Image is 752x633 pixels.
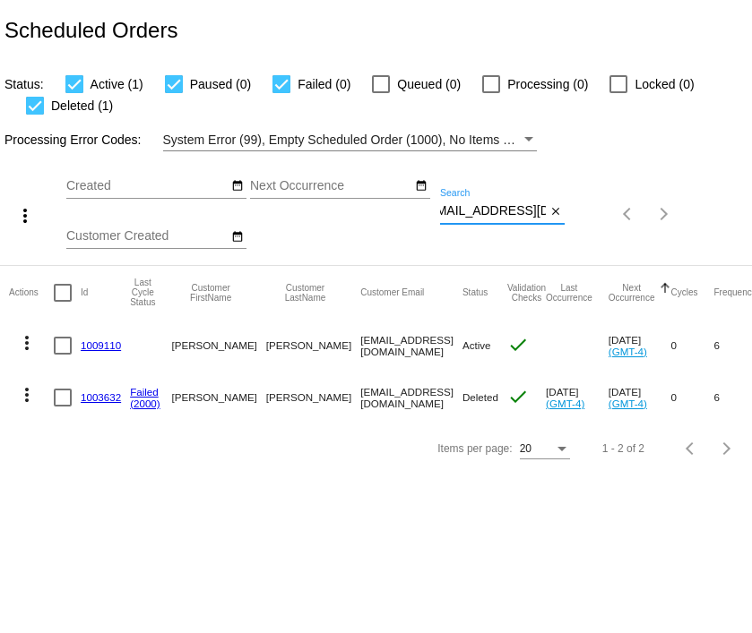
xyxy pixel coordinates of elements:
button: Previous page [610,196,646,232]
span: Active (1) [91,73,143,95]
button: Next page [709,431,745,466]
a: (2000) [130,398,160,409]
button: Change sorting for CustomerEmail [360,287,424,298]
button: Change sorting for CustomerFirstName [171,283,249,303]
a: 1003632 [81,391,121,403]
input: Created [66,179,228,193]
span: Status: [4,77,44,91]
mat-cell: [PERSON_NAME] [171,320,265,372]
a: (GMT-4) [609,398,647,409]
input: Next Occurrence [250,179,411,193]
span: Processing (0) [507,73,588,95]
mat-icon: check [507,334,529,355]
mat-header-cell: Actions [9,266,54,320]
mat-cell: 0 [670,320,713,372]
span: Failed (0) [298,73,350,95]
mat-icon: more_vert [16,332,38,354]
span: 20 [520,442,532,455]
span: Deleted (1) [51,95,113,116]
span: Paused (0) [190,73,251,95]
mat-header-cell: Validation Checks [507,266,546,320]
mat-cell: [DATE] [609,372,671,423]
mat-cell: [PERSON_NAME] [171,372,265,423]
a: Failed [130,386,159,398]
span: Queued (0) [397,73,461,95]
button: Change sorting for LastProcessingCycleId [130,278,155,307]
a: (GMT-4) [546,398,584,409]
span: Active [462,339,491,351]
mat-cell: 0 [670,372,713,423]
div: 1 - 2 of 2 [602,442,644,455]
h2: Scheduled Orders [4,18,177,43]
button: Next page [646,196,682,232]
span: Processing Error Codes: [4,133,142,147]
a: (GMT-4) [609,346,647,357]
mat-select: Filter by Processing Error Codes [163,129,537,151]
mat-cell: [PERSON_NAME] [266,320,360,372]
span: Locked (0) [635,73,694,95]
span: Deleted [462,391,498,403]
mat-icon: date_range [231,230,244,244]
mat-icon: date_range [231,179,244,193]
mat-icon: close [549,205,562,219]
button: Change sorting for NextOccurrenceUtc [609,283,655,303]
input: Customer Created [66,229,228,244]
mat-cell: [PERSON_NAME] [266,372,360,423]
input: Search [440,204,546,218]
mat-icon: date_range [415,179,428,193]
mat-icon: more_vert [16,384,38,406]
mat-cell: [DATE] [546,372,609,423]
button: Change sorting for Cycles [670,287,697,298]
mat-cell: [DATE] [609,320,671,372]
mat-icon: more_vert [14,205,36,227]
mat-select: Items per page: [520,443,570,456]
button: Change sorting for Id [81,287,88,298]
button: Change sorting for CustomerLastName [266,283,344,303]
a: 1009110 [81,339,121,351]
div: Items per page: [437,442,512,455]
mat-cell: [EMAIL_ADDRESS][DOMAIN_NAME] [360,372,462,423]
button: Change sorting for LastOccurrenceUtc [546,283,592,303]
button: Clear [546,202,565,221]
mat-cell: [EMAIL_ADDRESS][DOMAIN_NAME] [360,320,462,372]
button: Change sorting for Status [462,287,488,298]
button: Previous page [673,431,709,466]
mat-icon: check [507,386,529,407]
